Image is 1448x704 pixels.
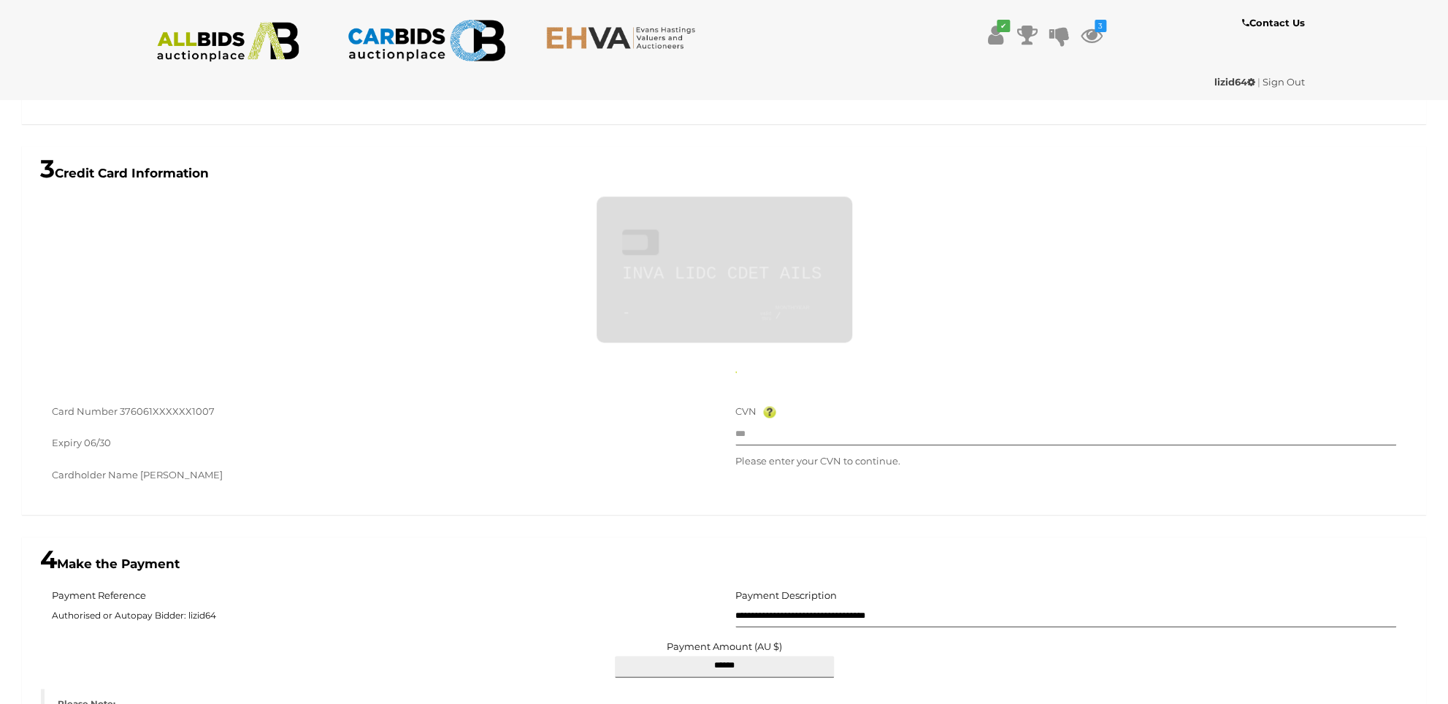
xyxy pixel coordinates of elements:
[40,544,57,575] span: 4
[735,403,756,420] label: CVN
[622,306,761,321] div: -
[545,26,704,50] img: EHVA.com.au
[997,20,1010,32] i: ✔
[52,605,713,627] span: Authorised or Autopay Bidder: lizid64
[1214,76,1255,88] strong: lizid64
[52,590,146,600] h5: Payment Reference
[149,22,307,62] img: ALLBIDS.com.au
[984,22,1006,48] a: ✔
[52,403,118,420] label: Card Number
[735,590,837,600] h5: Payment Description
[1263,76,1305,88] a: Sign Out
[40,153,55,184] span: 3
[763,406,776,418] img: Help
[347,15,505,66] img: CARBIDS.com.au
[667,641,782,651] label: Payment Amount (AU $)
[52,467,138,483] label: Cardholder Name
[735,453,1397,470] p: Please enter your CVN to continue.
[1241,15,1308,31] a: Contact Us
[120,405,215,417] span: 376061XXXXXX1007
[1095,20,1106,32] i: 3
[52,435,82,451] label: Expiry
[40,556,180,571] b: Make the Payment
[84,437,111,448] span: 06/30
[1257,76,1260,88] span: |
[1081,22,1103,48] a: 3
[1241,17,1304,28] b: Contact Us
[140,469,223,481] span: [PERSON_NAME]
[1214,76,1257,88] a: lizid64
[775,305,827,321] div: /
[40,166,209,180] b: Credit Card Information
[622,265,827,283] div: INVA LIDC CDET AILS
